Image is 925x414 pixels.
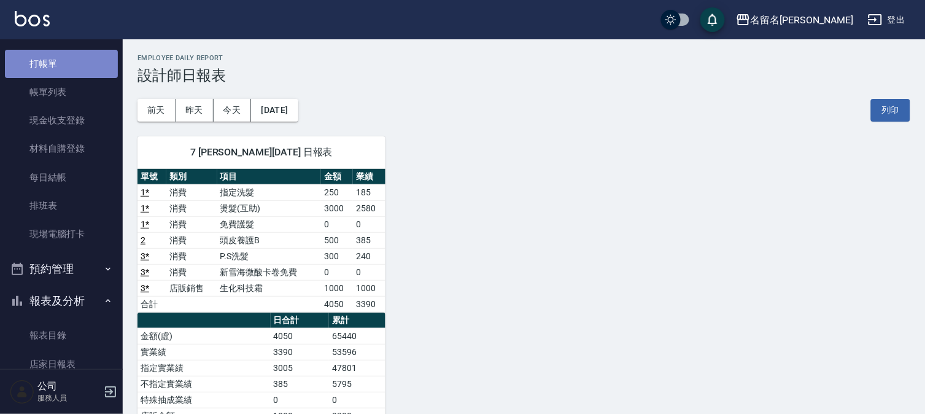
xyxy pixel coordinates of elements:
[217,248,321,264] td: P.S洗髮
[10,380,34,404] img: Person
[217,169,321,185] th: 項目
[700,7,725,32] button: save
[321,216,353,232] td: 0
[137,54,910,62] h2: Employee Daily Report
[176,99,214,122] button: 昨天
[731,7,858,33] button: 名留名[PERSON_NAME]
[166,169,217,185] th: 類別
[271,328,330,344] td: 4050
[141,235,145,245] a: 2
[329,392,385,408] td: 0
[137,169,385,313] table: a dense table
[217,280,321,296] td: 生化科技霜
[137,360,271,376] td: 指定實業績
[353,248,385,264] td: 240
[321,169,353,185] th: 金額
[137,99,176,122] button: 前天
[166,184,217,200] td: 消費
[329,360,385,376] td: 47801
[5,192,118,220] a: 排班表
[353,280,385,296] td: 1000
[137,344,271,360] td: 實業績
[5,321,118,350] a: 報表目錄
[15,11,50,26] img: Logo
[166,232,217,248] td: 消費
[137,67,910,84] h3: 設計師日報表
[137,328,271,344] td: 金額(虛)
[137,392,271,408] td: 特殊抽成業績
[321,200,353,216] td: 3000
[321,280,353,296] td: 1000
[321,184,353,200] td: 250
[329,344,385,360] td: 53596
[166,216,217,232] td: 消費
[871,99,910,122] button: 列印
[5,253,118,285] button: 預約管理
[214,99,252,122] button: 今天
[152,146,371,158] span: 7 [PERSON_NAME][DATE] 日報表
[271,392,330,408] td: 0
[137,169,166,185] th: 單號
[217,264,321,280] td: 新雪海微酸卡卷免費
[5,163,118,192] a: 每日結帳
[5,78,118,106] a: 帳單列表
[353,296,385,312] td: 3390
[166,264,217,280] td: 消費
[5,106,118,135] a: 現金收支登錄
[271,313,330,329] th: 日合計
[353,169,385,185] th: 業績
[329,313,385,329] th: 累計
[353,232,385,248] td: 385
[321,232,353,248] td: 500
[5,135,118,163] a: 材料自購登錄
[353,216,385,232] td: 0
[321,296,353,312] td: 4050
[863,9,910,31] button: 登出
[329,328,385,344] td: 65440
[271,344,330,360] td: 3390
[353,200,385,216] td: 2580
[751,12,853,28] div: 名留名[PERSON_NAME]
[217,184,321,200] td: 指定洗髮
[137,376,271,392] td: 不指定實業績
[217,216,321,232] td: 免費護髮
[5,285,118,317] button: 報表及分析
[251,99,298,122] button: [DATE]
[321,248,353,264] td: 300
[217,232,321,248] td: 頭皮養護B
[166,280,217,296] td: 店販銷售
[37,380,100,393] h5: 公司
[353,184,385,200] td: 185
[271,376,330,392] td: 385
[5,50,118,78] a: 打帳單
[5,350,118,378] a: 店家日報表
[353,264,385,280] td: 0
[137,296,166,312] td: 合計
[329,376,385,392] td: 5795
[321,264,353,280] td: 0
[5,220,118,248] a: 現場電腦打卡
[37,393,100,404] p: 服務人員
[217,200,321,216] td: 燙髮(互助)
[166,248,217,264] td: 消費
[271,360,330,376] td: 3005
[166,200,217,216] td: 消費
